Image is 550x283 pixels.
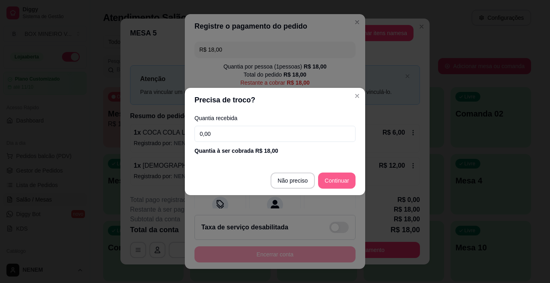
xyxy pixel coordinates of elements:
label: Quantia recebida [194,115,356,121]
div: Quantia à ser cobrada R$ 18,00 [194,147,356,155]
button: Não preciso [271,173,315,189]
button: Continuar [318,173,356,189]
header: Precisa de troco? [185,88,365,112]
button: Close [351,89,364,102]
